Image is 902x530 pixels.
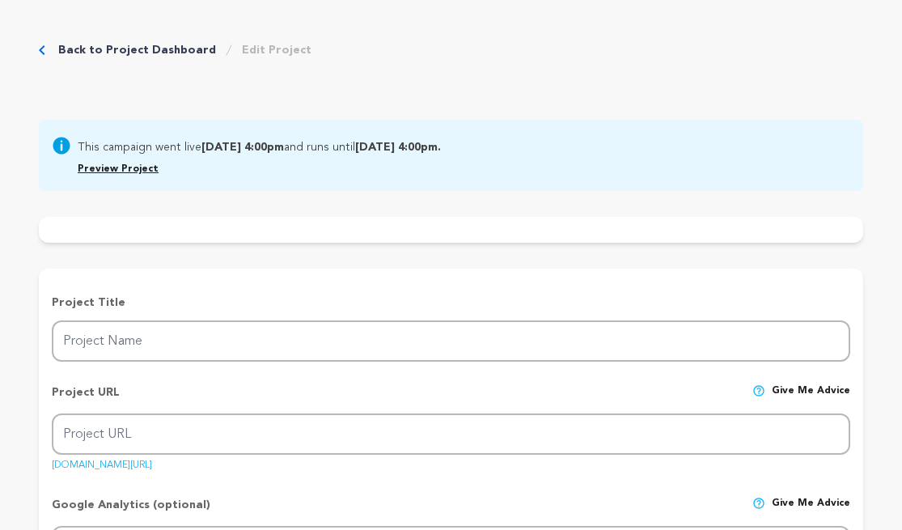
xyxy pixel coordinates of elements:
img: help-circle.svg [752,384,765,397]
p: Google Analytics (optional) [52,497,210,526]
input: Project Name [52,320,850,362]
img: help-circle.svg [752,497,765,510]
span: This campaign went live and runs until [78,136,441,155]
a: Edit Project [242,42,311,58]
a: Preview Project [78,164,159,174]
a: Back to Project Dashboard [58,42,216,58]
b: [DATE] 4:00pm. [355,142,441,153]
input: Project URL [52,413,850,455]
p: Project Title [52,295,850,311]
a: [DOMAIN_NAME][URL] [52,454,152,470]
span: Give me advice [772,497,850,526]
b: [DATE] 4:00pm [201,142,284,153]
div: Breadcrumb [39,42,311,58]
p: Project URL [52,384,120,413]
span: Give me advice [772,384,850,413]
